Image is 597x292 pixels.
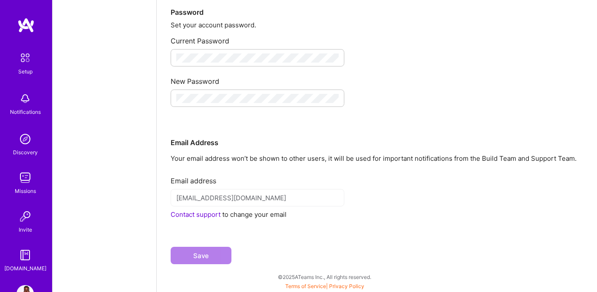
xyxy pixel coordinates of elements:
div: New Password [171,70,583,86]
div: Current Password [171,30,583,46]
img: Invite [16,208,34,225]
img: logo [17,17,35,33]
img: guide book [16,246,34,264]
div: Invite [19,225,32,234]
img: teamwork [16,169,34,186]
div: [DOMAIN_NAME] [4,264,46,273]
img: bell [16,90,34,107]
div: Set your account password. [171,20,583,30]
div: Missions [15,186,36,196]
a: Contact support [171,210,221,219]
a: Privacy Policy [329,283,364,289]
img: setup [16,49,34,67]
a: Terms of Service [285,283,326,289]
div: Notifications [10,107,41,116]
button: Save [171,247,231,264]
div: Discovery [13,148,38,157]
span: | [285,283,364,289]
p: Your email address won’t be shown to other users, it will be used for important notifications fro... [171,154,583,163]
div: Email address [171,169,583,186]
img: discovery [16,130,34,148]
div: to change your email [171,210,583,219]
div: Setup [18,67,33,76]
div: Email Address [171,110,583,147]
div: © 2025 ATeams Inc., All rights reserved. [52,266,597,288]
